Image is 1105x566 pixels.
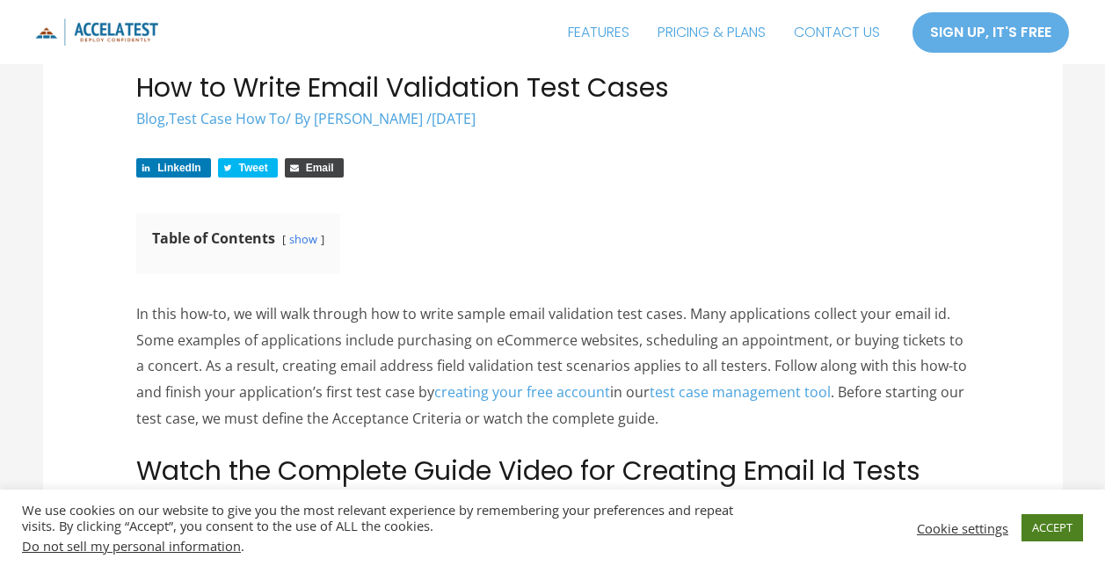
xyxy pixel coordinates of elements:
b: Table of Contents [152,229,275,248]
div: / By / [136,109,969,129]
a: SIGN UP, IT'S FREE [912,11,1070,54]
a: Blog [136,109,165,128]
span: , [136,109,286,128]
a: Share via Email [285,158,344,178]
h1: How to Write Email Validation Test Cases [136,72,969,104]
a: show [289,231,317,247]
div: We use cookies on our website to give you the most relevant experience by remembering your prefer... [22,502,765,554]
p: In this how-to, we will walk through how to write sample email validation test cases. Many applic... [136,301,969,432]
a: Test Case How To [169,109,286,128]
span: Watch the Complete Guide Video for Creating Email Id Tests [136,452,920,490]
span: [DATE] [432,109,476,128]
span: Tweet [239,162,268,174]
nav: Site Navigation [554,11,894,54]
a: Do not sell my personal information [22,537,241,555]
a: Share on Twitter [218,158,278,178]
a: creating your free account [434,382,610,402]
span: [PERSON_NAME] [314,109,423,128]
a: PRICING & PLANS [643,11,780,54]
img: icon [35,18,158,46]
a: CONTACT US [780,11,894,54]
a: FEATURES [554,11,643,54]
div: . [22,538,765,554]
a: ACCEPT [1021,514,1083,541]
a: [PERSON_NAME] [314,109,426,128]
a: test case management tool [650,382,831,402]
span: Email [306,162,334,174]
span: LinkedIn [157,162,200,174]
a: Share on LinkedIn [136,158,210,178]
a: Cookie settings [917,520,1008,536]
